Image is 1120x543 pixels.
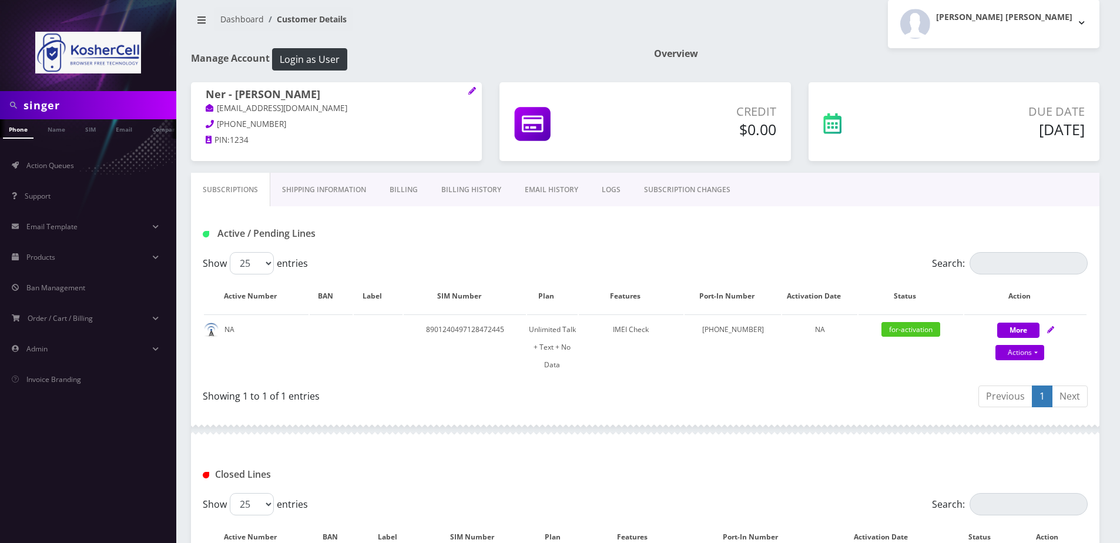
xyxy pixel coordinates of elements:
th: Plan: activate to sort column ascending [527,279,578,313]
button: Login as User [272,48,347,71]
th: Activation Date: activate to sort column ascending [782,279,857,313]
img: Closed Lines [203,472,209,478]
th: Features: activate to sort column ascending [579,279,683,313]
label: Search: [932,252,1088,274]
a: Phone [3,119,33,139]
span: Email Template [26,222,78,232]
h5: [DATE] [916,120,1085,138]
p: Due Date [916,103,1085,120]
select: Showentries [230,493,274,515]
span: [PHONE_NUMBER] [217,119,286,129]
p: Credit [631,103,776,120]
th: SIM Number: activate to sort column ascending [404,279,526,313]
li: Customer Details [264,13,347,25]
a: Previous [978,386,1032,407]
td: NA [204,314,308,380]
a: Name [42,119,71,138]
select: Showentries [230,252,274,274]
span: Action Queues [26,160,74,170]
h1: Active / Pending Lines [203,228,486,239]
button: More [997,323,1039,338]
h1: Ner - [PERSON_NAME] [206,88,467,102]
span: NA [815,324,825,334]
span: for-activation [881,322,940,337]
input: Search: [970,252,1088,274]
a: Next [1052,386,1088,407]
span: Admin [26,344,48,354]
span: Invoice Branding [26,374,81,384]
th: BAN: activate to sort column ascending [310,279,353,313]
a: SIM [79,119,102,138]
h1: Manage Account [191,48,636,71]
h1: Closed Lines [203,469,486,480]
img: default.png [204,323,219,337]
a: Dashboard [220,14,264,25]
a: [EMAIL_ADDRESS][DOMAIN_NAME] [206,103,347,115]
img: Active / Pending Lines [203,231,209,237]
label: Show entries [203,252,308,274]
th: Port-In Number: activate to sort column ascending [685,279,781,313]
div: IMEI Check [579,321,683,338]
img: KosherCell [35,32,141,73]
th: Action: activate to sort column ascending [964,279,1087,313]
h5: $0.00 [631,120,776,138]
th: Active Number: activate to sort column ascending [204,279,308,313]
a: 1 [1032,386,1052,407]
th: Status: activate to sort column ascending [859,279,963,313]
span: 1234 [230,135,249,145]
a: Company [146,119,186,138]
span: Order / Cart / Billing [28,313,93,323]
div: Showing 1 to 1 of 1 entries [203,384,636,403]
th: Label: activate to sort column ascending [354,279,403,313]
input: Search: [970,493,1088,515]
a: PIN: [206,135,230,146]
a: SUBSCRIPTION CHANGES [632,173,742,207]
label: Show entries [203,493,308,515]
input: Search in Company [24,94,173,116]
h2: [PERSON_NAME] [PERSON_NAME] [936,12,1072,22]
a: Shipping Information [270,173,378,207]
td: [PHONE_NUMBER] [685,314,781,380]
td: 8901240497128472445 [404,314,526,380]
span: Support [25,191,51,201]
a: LOGS [590,173,632,207]
td: Unlimited Talk + Text + No Data [527,314,578,380]
label: Search: [932,493,1088,515]
a: Email [110,119,138,138]
a: Billing [378,173,430,207]
h1: Overview [654,48,1099,59]
a: EMAIL HISTORY [513,173,590,207]
a: Subscriptions [191,173,270,207]
span: Ban Management [26,283,85,293]
a: Billing History [430,173,513,207]
span: Products [26,252,55,262]
nav: breadcrumb [191,7,636,41]
a: Actions [995,345,1044,360]
a: Login as User [270,52,347,65]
